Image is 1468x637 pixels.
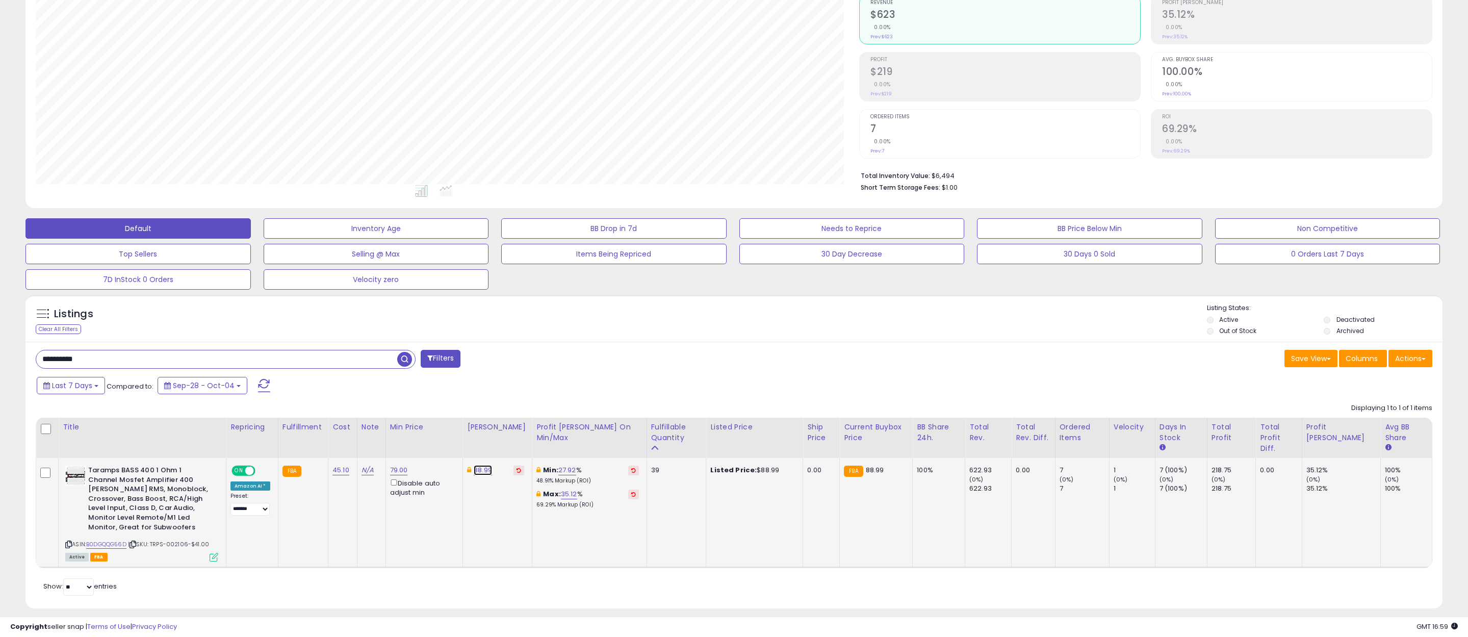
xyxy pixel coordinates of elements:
button: Sep-28 - Oct-04 [158,377,247,394]
div: Days In Stock [1160,422,1203,443]
button: Selling @ Max [264,244,489,264]
b: Taramps BASS 400 1 Ohm 1 Channel Mosfet Amplifier 400 [PERSON_NAME] RMS, Monoblock, Crossover, Ba... [88,466,212,534]
small: 0.00% [870,81,891,88]
div: 100% [1385,484,1432,493]
div: 100% [1385,466,1432,475]
h2: 69.29% [1162,123,1432,137]
div: Total Profit Diff. [1260,422,1297,454]
a: B0DGQQG56D [86,540,126,549]
b: Total Inventory Value: [861,171,930,180]
div: BB Share 24h. [917,422,961,443]
button: Filters [421,350,460,368]
li: $6,494 [861,169,1425,181]
div: 7 [1060,466,1109,475]
small: Prev: $623 [870,34,893,40]
a: 88.99 [474,465,492,475]
div: ASIN: [65,466,218,560]
div: Ship Price [807,422,835,443]
button: BB Drop in 7d [501,218,727,239]
div: 0.00 [1260,466,1294,475]
span: $1.00 [942,183,958,192]
div: 7 (100%) [1160,466,1207,475]
span: ROI [1162,114,1432,120]
button: Default [25,218,251,239]
div: Fulfillable Quantity [651,422,702,443]
div: 1 [1114,466,1155,475]
div: Profit [PERSON_NAME] on Min/Max [536,422,642,443]
div: Avg BB Share [1385,422,1428,443]
h2: 7 [870,123,1140,137]
th: The percentage added to the cost of goods (COGS) that forms the calculator for Min & Max prices. [532,418,647,458]
h5: Listings [54,307,93,321]
small: 0.00% [870,23,891,31]
div: Preset: [230,493,270,516]
a: Privacy Policy [132,622,177,631]
button: Save View [1284,350,1337,367]
a: 79.00 [390,465,408,475]
span: Avg. Buybox Share [1162,57,1432,63]
span: FBA [90,553,108,562]
small: 0.00% [1162,23,1182,31]
b: Max: [543,489,561,499]
button: Velocity zero [264,269,489,290]
div: 218.75 [1212,484,1255,493]
div: Total Rev. [969,422,1007,443]
span: 88.99 [866,465,884,475]
span: Ordered Items [870,114,1140,120]
p: Listing States: [1207,303,1443,313]
b: Min: [543,465,558,475]
small: Prev: 35.12% [1162,34,1188,40]
span: OFF [254,467,270,475]
button: 7D InStock 0 Orders [25,269,251,290]
a: 45.10 [332,465,349,475]
small: (0%) [1060,475,1074,483]
button: Columns [1339,350,1387,367]
div: % [536,490,638,508]
a: 27.92 [558,465,576,475]
div: 1 [1114,484,1155,493]
button: Items Being Repriced [501,244,727,264]
small: FBA [282,466,301,477]
small: Prev: 69.29% [1162,148,1190,154]
div: Profit [PERSON_NAME] [1306,422,1376,443]
div: $88.99 [710,466,795,475]
span: ON [233,467,245,475]
span: Sep-28 - Oct-04 [173,380,235,391]
button: Top Sellers [25,244,251,264]
h2: $623 [870,9,1140,22]
small: Prev: $219 [870,91,892,97]
small: 0.00% [1162,138,1182,145]
button: Inventory Age [264,218,489,239]
div: Amazon AI * [230,481,270,491]
small: (0%) [1114,475,1128,483]
b: Short Term Storage Fees: [861,183,940,192]
button: 0 Orders Last 7 Days [1215,244,1440,264]
div: Repricing [230,422,274,432]
small: Days In Stock. [1160,443,1166,452]
label: Deactivated [1336,315,1375,324]
p: 48.91% Markup (ROI) [536,477,638,485]
button: 30 Days 0 Sold [977,244,1202,264]
div: Listed Price [710,422,799,432]
div: Title [63,422,222,432]
label: Archived [1336,326,1364,335]
button: Needs to Reprice [739,218,965,239]
div: 622.93 [969,466,1011,475]
div: Clear All Filters [36,324,81,334]
div: Current Buybox Price [844,422,908,443]
span: Columns [1346,353,1378,364]
small: (0%) [1385,475,1399,483]
div: 35.12% [1306,484,1380,493]
button: 30 Day Decrease [739,244,965,264]
div: 7 (100%) [1160,484,1207,493]
label: Active [1219,315,1238,324]
div: Total Rev. Diff. [1016,422,1050,443]
div: 100% [917,466,957,475]
span: Show: entries [43,581,117,591]
small: (0%) [1306,475,1321,483]
small: Avg BB Share. [1385,443,1391,452]
h2: 35.12% [1162,9,1432,22]
div: Ordered Items [1060,422,1105,443]
span: All listings currently available for purchase on Amazon [65,553,89,562]
strong: Copyright [10,622,47,631]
